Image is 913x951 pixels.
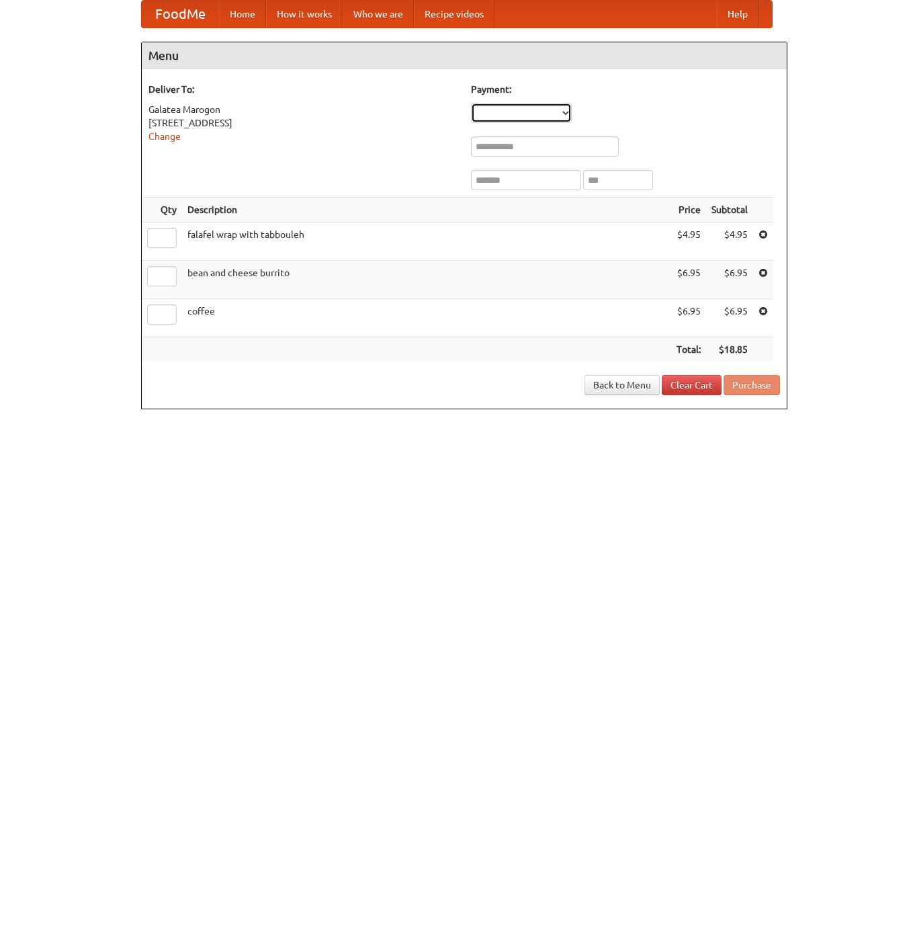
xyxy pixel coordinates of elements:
[706,337,753,362] th: $18.85
[219,1,266,28] a: Home
[671,261,706,299] td: $6.95
[414,1,494,28] a: Recipe videos
[724,375,780,395] button: Purchase
[706,261,753,299] td: $6.95
[148,116,458,130] div: [STREET_ADDRESS]
[471,83,780,96] h5: Payment:
[266,1,343,28] a: How it works
[671,198,706,222] th: Price
[706,198,753,222] th: Subtotal
[182,299,671,337] td: coffee
[662,375,722,395] a: Clear Cart
[671,299,706,337] td: $6.95
[182,222,671,261] td: falafel wrap with tabbouleh
[142,1,219,28] a: FoodMe
[671,222,706,261] td: $4.95
[148,103,458,116] div: Galatea Marogon
[706,222,753,261] td: $4.95
[182,198,671,222] th: Description
[706,299,753,337] td: $6.95
[671,337,706,362] th: Total:
[148,83,458,96] h5: Deliver To:
[142,42,787,69] h4: Menu
[717,1,758,28] a: Help
[584,375,660,395] a: Back to Menu
[343,1,414,28] a: Who we are
[182,261,671,299] td: bean and cheese burrito
[142,198,182,222] th: Qty
[148,131,181,142] a: Change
